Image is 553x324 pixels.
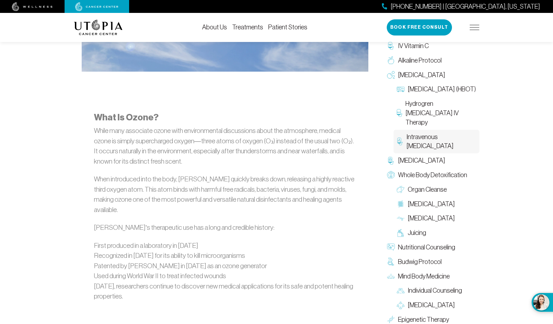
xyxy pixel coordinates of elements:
span: Whole Body Detoxification [398,170,467,180]
li: Used during World War II to treat infected wounds [94,271,356,281]
p: While many associate ozone with environmental discussions about the atmosphere, medical ozone is ... [94,126,356,166]
a: Mind Body Medicine [384,269,479,284]
span: Nutritional Counseling [398,243,455,252]
a: IV Vitamin C [384,39,479,53]
img: Epigenetic Therapy [387,316,395,323]
img: Budwig Protocol [387,258,395,266]
img: Colon Therapy [397,200,405,208]
a: Individual Counseling [394,283,479,298]
span: Intravenous [MEDICAL_DATA] [406,132,476,151]
span: Individual Counseling [408,286,462,295]
a: [MEDICAL_DATA] [384,68,479,82]
span: Budwig Protocol [398,257,442,267]
a: Nutritional Counseling [384,240,479,255]
a: [PHONE_NUMBER] | [GEOGRAPHIC_DATA], [US_STATE] [382,2,540,11]
img: wellness [12,2,53,11]
img: Mind Body Medicine [387,272,395,280]
a: Hydrogren [MEDICAL_DATA] IV Therapy [394,96,479,129]
img: Lymphatic Massage [397,215,405,222]
img: Nutritional Counseling [387,243,395,251]
span: IV Vitamin C [398,41,429,51]
img: Organ Cleanse [397,186,405,193]
img: cancer center [75,2,118,11]
span: Juicing [408,228,426,238]
p: [PERSON_NAME]’s therapeutic use has a long and credible history: [94,222,356,233]
li: Patented by [PERSON_NAME] in [DATE] as an ozone generator [94,261,356,271]
span: [MEDICAL_DATA] [408,214,455,223]
span: [MEDICAL_DATA] [408,199,455,209]
img: logo [74,20,123,35]
img: IV Vitamin C [387,42,395,50]
a: Intravenous [MEDICAL_DATA] [394,130,479,154]
li: Recognized in [DATE] for its ability to kill microorganisms [94,250,356,261]
a: [MEDICAL_DATA] [394,211,479,226]
img: Whole Body Detoxification [387,171,395,179]
img: Hyperbaric Oxygen Therapy (HBOT) [397,86,405,93]
a: Organ Cleanse [394,182,479,197]
a: Treatments [232,24,263,31]
a: [MEDICAL_DATA] (HBOT) [394,82,479,96]
a: [MEDICAL_DATA] [394,298,479,312]
strong: What Is Ozone? [94,112,159,123]
p: When introduced into the body, [PERSON_NAME] quickly breaks down, releasing a highly reactive thi... [94,174,356,215]
img: Alkaline Protocol [387,56,395,64]
img: icon-hamburger [470,25,479,30]
span: [MEDICAL_DATA] [398,70,445,80]
span: Hydrogren [MEDICAL_DATA] IV Therapy [405,99,476,127]
span: Mind Body Medicine [398,272,450,281]
li: First produced in a laboratory in [DATE] [94,240,356,251]
a: Juicing [394,226,479,240]
img: Hydrogren Peroxide IV Therapy [397,109,402,117]
img: Chelation Therapy [387,157,395,165]
span: [PHONE_NUMBER] | [GEOGRAPHIC_DATA], [US_STATE] [391,2,540,11]
img: Group Therapy [397,301,405,309]
img: Juicing [397,229,405,237]
a: [MEDICAL_DATA] [384,153,479,168]
img: Individual Counseling [397,287,405,295]
a: [MEDICAL_DATA] [394,197,479,211]
img: Intravenous Ozone Therapy [397,137,404,145]
span: Organ Cleanse [408,185,447,194]
a: Budwig Protocol [384,255,479,269]
img: Oxygen Therapy [387,71,395,79]
a: Whole Body Detoxification [384,168,479,182]
p: [DATE], researchers continue to discover new medical applications for its safe and potent healing... [94,281,356,301]
span: [MEDICAL_DATA] [398,156,445,165]
a: About Us [202,24,227,31]
button: Book Free Consult [387,19,452,35]
span: [MEDICAL_DATA] (HBOT) [408,85,476,94]
span: [MEDICAL_DATA] [408,300,455,310]
a: Alkaline Protocol [384,53,479,68]
a: Patient Stories [268,24,307,31]
span: Alkaline Protocol [398,56,442,65]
